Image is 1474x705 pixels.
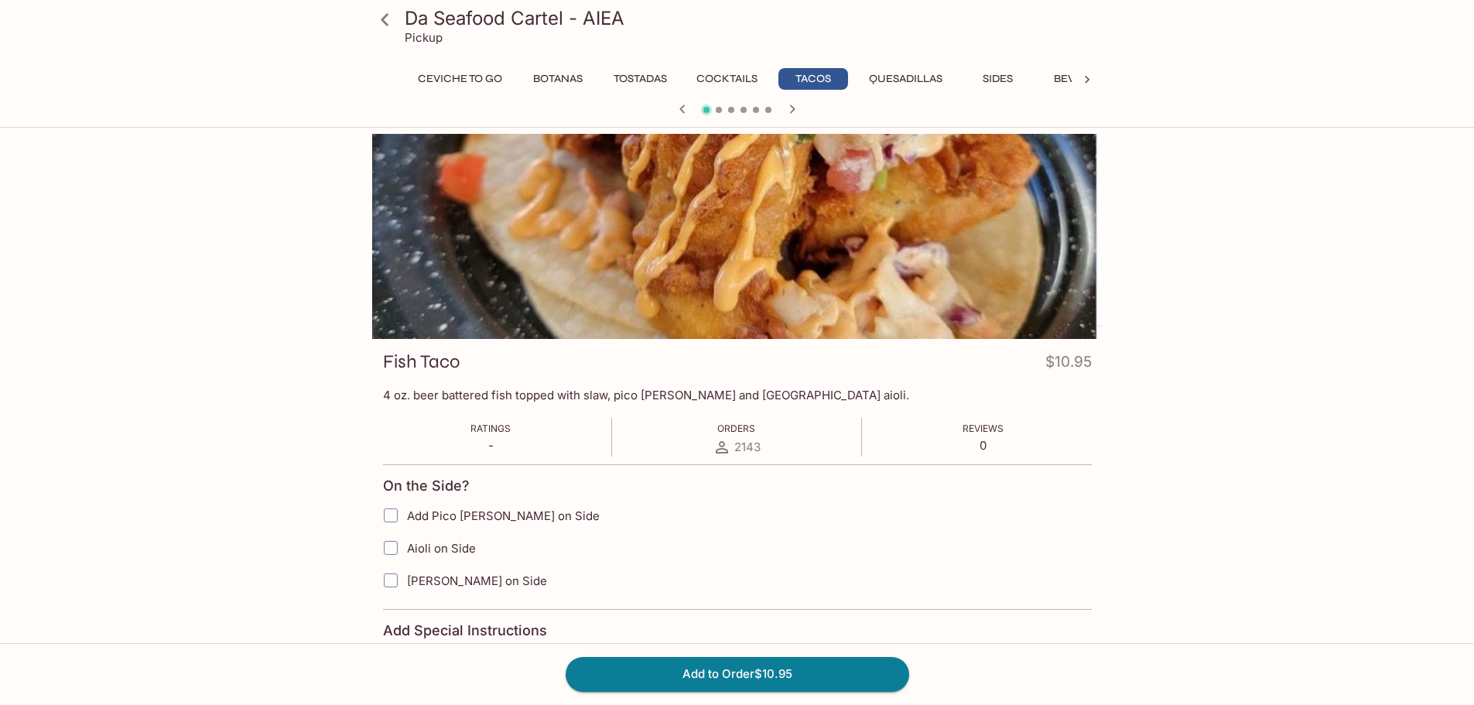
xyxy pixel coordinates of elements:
div: Fish Taco [372,134,1103,339]
h3: Da Seafood Cartel - AIEA [405,6,1096,30]
span: Ratings [470,423,511,434]
span: 2143 [734,440,761,454]
p: 4 oz. beer battered fish topped with slaw, pico [PERSON_NAME] and [GEOGRAPHIC_DATA] aioli. [383,388,1092,402]
h4: Add Special Instructions [383,622,1092,639]
span: Aioli on Side [407,541,476,556]
button: Add to Order$10.95 [566,657,909,691]
p: 0 [963,438,1004,453]
button: Cocktails [688,68,766,90]
h4: $10.95 [1045,350,1092,380]
p: - [470,438,511,453]
p: Pickup [405,30,443,45]
button: Ceviche To Go [409,68,511,90]
span: Reviews [963,423,1004,434]
button: Tacos [778,68,848,90]
button: Beverages [1045,68,1127,90]
h3: Fish Taco [383,350,460,374]
button: Botanas [523,68,593,90]
button: Tostadas [605,68,675,90]
button: Quesadillas [860,68,951,90]
span: [PERSON_NAME] on Side [407,573,547,588]
h4: On the Side? [383,477,470,495]
button: Sides [963,68,1033,90]
span: Add Pico [PERSON_NAME] on Side [407,508,600,523]
span: Orders [717,423,755,434]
